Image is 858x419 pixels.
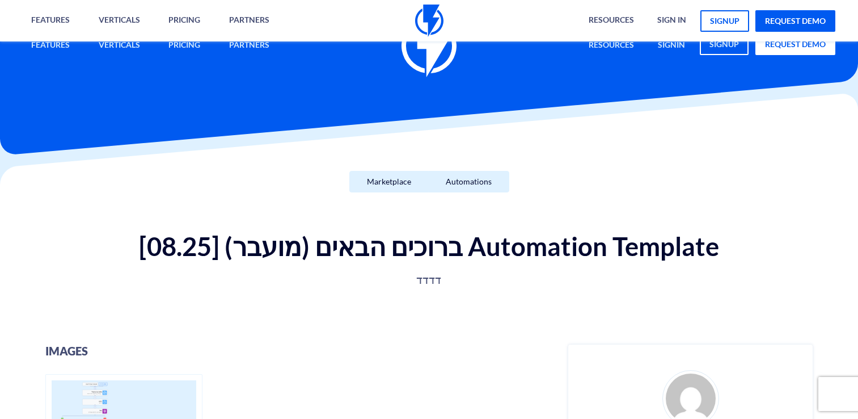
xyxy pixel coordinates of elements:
[700,33,749,55] a: signup
[160,33,209,58] a: Pricing
[755,10,835,32] a: request demo
[580,33,643,58] a: Resources
[11,232,847,261] h1: ברוכים הבאים (מועבר) [08.25] Automation Template
[45,345,551,357] h3: images
[700,10,749,32] a: signup
[349,171,429,192] a: Marketplace
[649,33,694,58] a: signin
[221,33,278,58] a: Partners
[95,272,763,288] p: דדדד
[428,171,509,192] a: Automations
[23,33,78,58] a: Features
[755,33,835,55] a: request demo
[90,33,149,58] a: Verticals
